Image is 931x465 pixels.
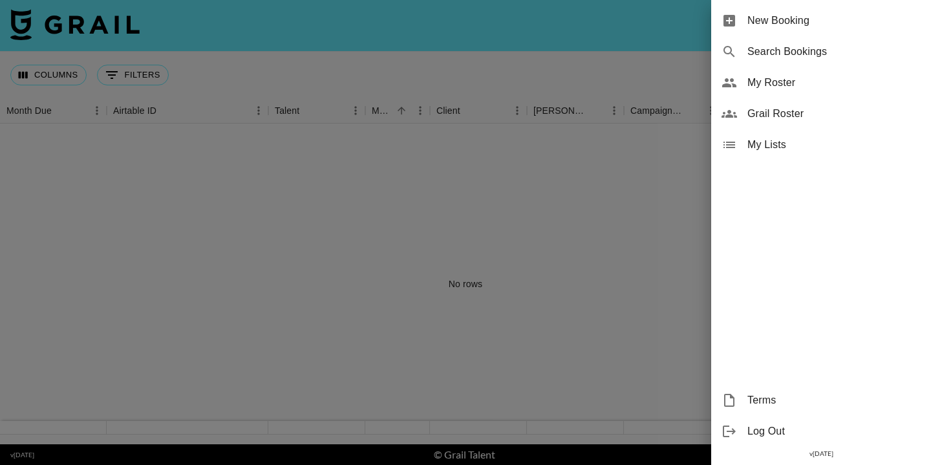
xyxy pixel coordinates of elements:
div: New Booking [711,5,931,36]
div: Grail Roster [711,98,931,129]
div: My Lists [711,129,931,160]
div: Terms [711,385,931,416]
div: v [DATE] [711,447,931,460]
span: Terms [747,393,921,408]
span: New Booking [747,13,921,28]
span: My Lists [747,137,921,153]
div: Log Out [711,416,931,447]
span: Search Bookings [747,44,921,59]
span: Log Out [747,424,921,439]
div: My Roster [711,67,931,98]
span: My Roster [747,75,921,91]
div: Search Bookings [711,36,931,67]
span: Grail Roster [747,106,921,122]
